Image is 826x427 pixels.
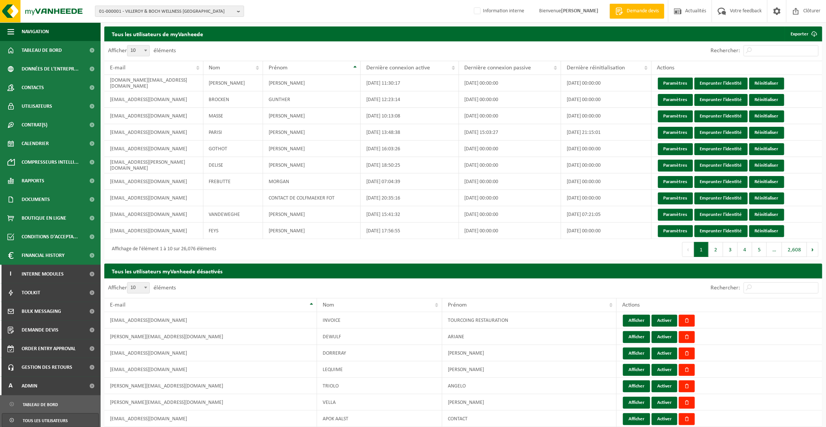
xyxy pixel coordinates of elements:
[263,223,361,239] td: [PERSON_NAME]
[694,192,748,204] a: Emprunter l'identité
[442,361,617,378] td: [PERSON_NAME]
[658,94,693,106] a: Paramètres
[263,124,361,141] td: [PERSON_NAME]
[104,345,317,361] td: [EMAIL_ADDRESS][DOMAIN_NAME]
[610,4,664,19] a: Demande devis
[209,65,221,71] span: Nom
[108,48,176,54] label: Afficher éléments
[459,173,561,190] td: [DATE] 00:00:00
[442,394,617,411] td: [PERSON_NAME]
[22,358,72,377] span: Gestion des retours
[108,243,216,256] div: Affichage de l'élément 1 à 10 sur 26,076 éléments
[22,265,64,283] span: Interne modules
[749,127,784,139] a: Réinitialiser
[361,75,459,91] td: [DATE] 11:30:17
[442,378,617,394] td: ANGELO
[22,60,79,78] span: Données de l'entrepr...
[104,124,203,141] td: [EMAIL_ADDRESS][DOMAIN_NAME]
[807,242,819,257] button: Next
[623,331,650,343] button: Afficher
[104,75,203,91] td: [DOMAIN_NAME][EMAIL_ADDRESS][DOMAIN_NAME]
[323,302,334,308] span: Nom
[442,345,617,361] td: [PERSON_NAME]
[749,78,784,90] a: Réinitialiser
[22,97,52,116] span: Utilisateurs
[104,361,317,378] td: [EMAIL_ADDRESS][DOMAIN_NAME]
[104,108,203,124] td: [EMAIL_ADDRESS][DOMAIN_NAME]
[269,65,288,71] span: Prénom
[127,283,149,293] span: 10
[694,160,748,172] a: Emprunter l'identité
[682,242,694,257] button: Previous
[749,160,784,172] a: Réinitialiser
[465,65,531,71] span: Dernière connexion passive
[459,124,561,141] td: [DATE] 15:03:27
[317,361,442,378] td: LEQUIME
[652,364,677,376] button: Activer
[22,283,40,302] span: Toolkit
[22,172,44,190] span: Rapports
[749,94,784,106] a: Réinitialiser
[658,160,693,172] a: Paramètres
[7,265,14,283] span: I
[459,190,561,206] td: [DATE] 00:00:00
[127,45,149,56] span: 10
[694,209,748,221] a: Emprunter l'identité
[22,246,64,265] span: Financial History
[459,223,561,239] td: [DATE] 00:00:00
[652,331,677,343] button: Activer
[203,124,263,141] td: PARISI
[658,225,693,237] a: Paramètres
[104,312,317,329] td: [EMAIL_ADDRESS][DOMAIN_NAME]
[657,65,675,71] span: Actions
[561,173,652,190] td: [DATE] 00:00:00
[203,157,263,173] td: DELISE
[623,380,650,392] button: Afficher
[361,141,459,157] td: [DATE] 16:03:26
[22,153,79,172] span: Compresseurs intelli...
[723,242,738,257] button: 3
[652,413,677,425] button: Activer
[361,91,459,108] td: [DATE] 12:23:14
[22,41,62,60] span: Tableau de bord
[7,377,14,395] span: A
[263,206,361,223] td: [PERSON_NAME]
[361,190,459,206] td: [DATE] 20:35:16
[22,227,78,246] span: Conditions d'accepta...
[22,302,61,321] span: Bulk Messaging
[782,242,807,257] button: 2,608
[104,141,203,157] td: [EMAIL_ADDRESS][DOMAIN_NAME]
[709,242,723,257] button: 2
[361,108,459,124] td: [DATE] 10:13:08
[561,157,652,173] td: [DATE] 00:00:00
[22,321,58,339] span: Demande devis
[104,91,203,108] td: [EMAIL_ADDRESS][DOMAIN_NAME]
[459,75,561,91] td: [DATE] 00:00:00
[317,378,442,394] td: TRIOLO
[22,339,76,358] span: Order entry approval
[694,94,748,106] a: Emprunter l'identité
[767,242,782,257] span: …
[104,223,203,239] td: [EMAIL_ADDRESS][DOMAIN_NAME]
[361,206,459,223] td: [DATE] 15:41:32
[749,176,784,188] a: Réinitialiser
[694,242,709,257] button: 1
[442,411,617,427] td: CONTACT
[652,348,677,360] button: Activer
[561,223,652,239] td: [DATE] 00:00:00
[711,285,740,291] label: Rechercher:
[561,108,652,124] td: [DATE] 00:00:00
[561,91,652,108] td: [DATE] 00:00:00
[658,192,693,204] a: Paramètres
[110,65,126,71] span: E-mail
[22,78,44,97] span: Contacts
[561,206,652,223] td: [DATE] 07:21:05
[203,223,263,239] td: FEYS
[623,315,650,327] button: Afficher
[694,110,748,122] a: Emprunter l'identité
[749,192,784,204] a: Réinitialiser
[694,176,748,188] a: Emprunter l'identité
[317,312,442,329] td: INVOICE
[127,45,150,56] span: 10
[361,173,459,190] td: [DATE] 07:04:39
